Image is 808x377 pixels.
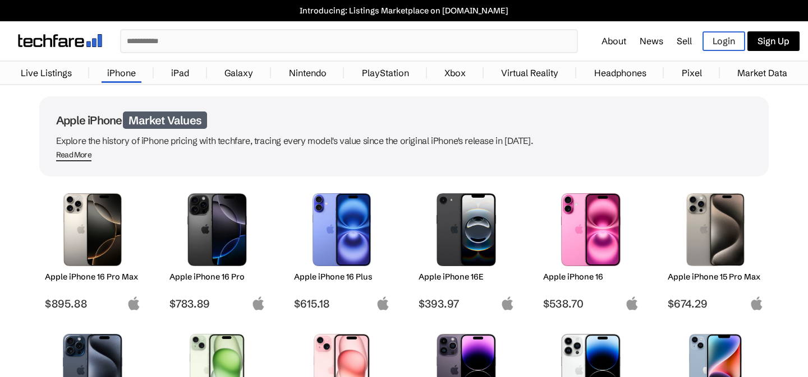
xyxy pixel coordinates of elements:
img: iPhone 15 Pro Max [676,193,755,266]
img: iPhone 16 Pro Max [53,193,132,266]
img: techfare logo [18,34,102,47]
img: apple-logo [750,296,764,310]
a: iPad [166,62,195,84]
img: iPhone 16E [427,193,506,266]
a: Live Listings [15,62,77,84]
p: Explore the history of iPhone pricing with techfare, tracing every model's value since the origin... [56,133,752,148]
h2: Apple iPhone 16 Pro [169,272,265,282]
a: iPhone 16 Pro Apple iPhone 16 Pro $783.89 apple-logo [164,188,270,310]
img: apple-logo [625,296,639,310]
a: Virtual Reality [495,62,564,84]
span: Market Values [123,111,207,129]
img: iPhone 16 Pro [178,193,257,266]
a: Nintendo [283,62,332,84]
img: apple-logo [251,296,265,310]
a: iPhone 16 Pro Max Apple iPhone 16 Pro Max $895.88 apple-logo [39,188,146,310]
span: $615.18 [294,297,390,310]
a: PlayStation [356,62,415,84]
a: iPhone [102,62,141,84]
h1: Apple iPhone [56,113,752,127]
a: Galaxy [219,62,259,84]
a: About [602,35,626,46]
a: Xbox [439,62,471,84]
img: apple-logo [127,296,141,310]
a: iPhone 15 Pro Max Apple iPhone 15 Pro Max $674.29 apple-logo [662,188,769,310]
h2: Apple iPhone 16 [543,272,639,282]
span: $783.89 [169,297,265,310]
span: Read More [56,150,91,161]
img: apple-logo [501,296,515,310]
a: iPhone 16E Apple iPhone 16E $393.97 apple-logo [413,188,520,310]
img: iPhone 16 Plus [302,193,382,266]
a: iPhone 16 Plus Apple iPhone 16 Plus $615.18 apple-logo [288,188,395,310]
h2: Apple iPhone 16E [419,272,515,282]
img: iPhone 16 [552,193,631,266]
h2: Apple iPhone 16 Plus [294,272,390,282]
a: Introducing: Listings Marketplace on [DOMAIN_NAME] [6,6,802,16]
a: Market Data [732,62,793,84]
h2: Apple iPhone 15 Pro Max [668,272,764,282]
a: Headphones [589,62,652,84]
span: $674.29 [668,297,764,310]
a: News [640,35,663,46]
span: $895.88 [45,297,141,310]
a: Login [703,31,745,51]
span: $393.97 [419,297,515,310]
div: Read More [56,150,91,160]
a: iPhone 16 Apple iPhone 16 $538.70 apple-logo [538,188,644,310]
h2: Apple iPhone 16 Pro Max [45,272,141,282]
span: $538.70 [543,297,639,310]
img: apple-logo [376,296,390,310]
a: Pixel [676,62,708,84]
a: Sign Up [747,31,800,51]
a: Sell [677,35,692,46]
